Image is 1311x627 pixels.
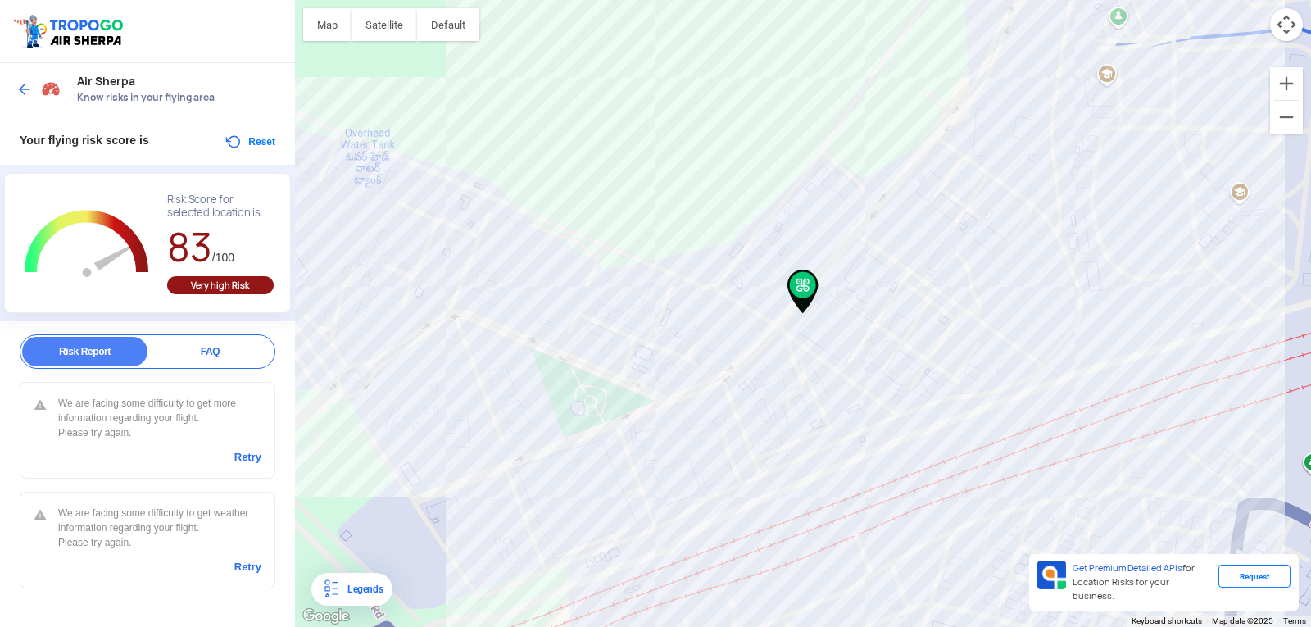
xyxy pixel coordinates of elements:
button: Show satellite imagery [352,8,417,41]
img: Risk Scores [41,79,61,98]
button: Reset [224,132,275,152]
span: Know risks in your flying area [77,91,279,104]
div: Very high Risk [167,276,274,294]
div: Risk Report [22,337,147,366]
span: Get Premium Detailed APIs [1073,562,1182,574]
g: Chart [17,193,157,296]
div: We are facing some difficulty to get more information regarding your flight. Please try again. [58,396,261,440]
img: ic_arrow_back_blue.svg [16,81,33,98]
button: Map camera controls [1270,8,1303,41]
img: ic-caution-gray.png [34,508,47,521]
div: for Location Risks for your business. [1066,561,1218,604]
a: Retry [234,450,261,465]
div: Risk Score for selected location is [167,193,274,220]
img: Premium APIs [1037,561,1066,589]
img: ic_tgdronemaps.svg [12,12,129,50]
span: /100 [212,251,234,264]
button: Zoom in [1270,67,1303,100]
img: Google [299,606,353,627]
div: FAQ [147,337,273,366]
button: Show street map [303,8,352,41]
span: Air Sherpa [77,75,279,88]
div: Legends [341,579,383,599]
span: Your flying risk score is [20,134,149,147]
a: Terms [1283,616,1306,625]
a: Retry [234,560,261,575]
div: Request [1218,565,1291,588]
span: Map data ©2025 [1212,616,1273,625]
div: We are facing some difficulty to get weather information regarding your flight. Please try again. [58,506,261,550]
button: Zoom out [1270,101,1303,134]
a: Open this area in Google Maps (opens a new window) [299,606,353,627]
img: Legends [321,579,341,599]
span: 83 [167,221,212,273]
img: ic-caution-gray.png [34,398,47,411]
button: Keyboard shortcuts [1132,616,1202,627]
